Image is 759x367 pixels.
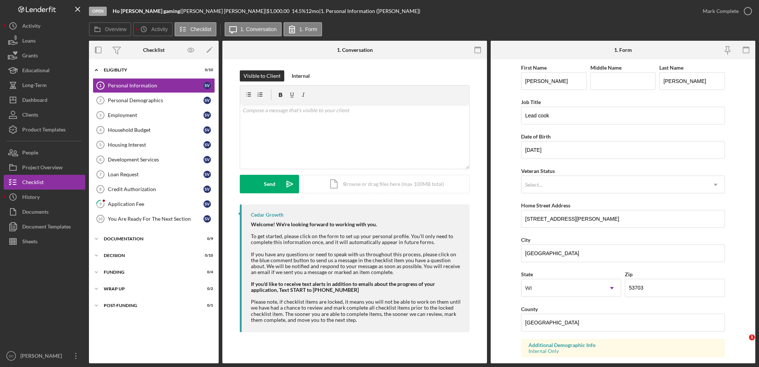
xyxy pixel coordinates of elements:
button: Documents [4,204,85,219]
div: S V [203,141,211,149]
div: $1,000.00 [266,8,292,14]
label: County [521,306,538,312]
div: Loans [22,33,36,50]
label: Last Name [659,64,683,71]
div: Project Overview [22,160,63,177]
div: Documentation [104,237,195,241]
tspan: 8 [99,187,102,191]
label: City [521,237,530,243]
div: Employment [108,112,203,118]
button: Visible to Client [240,70,284,81]
div: Decision [104,253,195,258]
button: Dashboard [4,93,85,107]
tspan: 3 [99,113,102,117]
b: Ho [PERSON_NAME] gaming [113,8,180,14]
tspan: 9 [99,201,102,206]
div: Internal [292,70,310,81]
button: Loans [4,33,85,48]
div: Cedar Growth [251,212,284,218]
div: Documents [22,204,49,221]
div: [PERSON_NAME] [PERSON_NAME] | [182,8,266,14]
button: Checklist [4,175,85,190]
tspan: 2 [99,98,102,103]
div: Clients [22,107,38,124]
iframe: Intercom live chat [734,334,752,352]
div: Select... [525,182,542,188]
div: You Are Ready For The Next Section [108,216,203,222]
div: [PERSON_NAME] [19,348,67,365]
div: Document Templates [22,219,71,236]
span: 1 [749,334,755,340]
div: WI [525,285,532,291]
button: Internal [288,70,314,81]
label: Date of Birth [521,133,551,140]
div: Long-Term [22,78,47,94]
button: History [4,190,85,204]
tspan: 7 [99,172,102,177]
div: S V [203,186,211,193]
div: S V [203,111,211,119]
div: Checklist [22,175,44,191]
tspan: 5 [99,143,102,147]
button: Mark Complete [695,4,755,19]
button: Grants [4,48,85,63]
div: Personal Demographics [108,97,203,103]
label: Overview [105,26,126,32]
tspan: 10 [98,217,102,221]
div: Activity [22,19,40,35]
a: 3EmploymentSV [93,108,215,123]
a: 4Household BudgetSV [93,123,215,137]
div: Loan Request [108,171,203,177]
div: Housing Interest [108,142,203,148]
button: Checklist [175,22,216,36]
div: Personal Information [108,83,203,89]
div: Credit Authorization [108,186,203,192]
button: 1. Conversation [225,22,282,36]
a: 2Personal DemographicsSV [93,93,215,108]
a: 10You Are Ready For The Next SectionSV [93,211,215,226]
div: Product Templates [22,122,66,139]
label: Job Title [521,99,541,105]
div: Development Services [108,157,203,163]
label: First Name [521,64,547,71]
div: 0 / 9 [200,237,213,241]
button: Document Templates [4,219,85,234]
button: Educational [4,63,85,78]
div: Educational [22,63,50,80]
a: Project Overview [4,160,85,175]
button: People [4,145,85,160]
text: SC [9,354,13,358]
div: Checklist [143,47,165,53]
div: | 1. Personal Information ([PERSON_NAME]) [319,8,420,14]
div: Funding [104,270,195,274]
a: 5Housing InterestSV [93,137,215,152]
a: Activity [4,19,85,33]
label: Zip [625,271,633,277]
label: Checklist [190,26,212,32]
div: Eligiblity [104,68,195,72]
div: Mark Complete [703,4,739,19]
div: 1. Conversation [337,47,373,53]
div: Send [264,175,275,193]
a: 1Personal InformationSV [93,78,215,93]
a: Product Templates [4,122,85,137]
div: S V [203,171,211,178]
div: To get started, please click on the form to set up your personal profile. You'll only need to com... [251,221,462,323]
div: 0 / 1 [200,303,213,308]
div: S V [203,126,211,134]
div: 0 / 2 [200,287,213,291]
button: Long-Term [4,78,85,93]
button: Sheets [4,234,85,249]
a: 6Development ServicesSV [93,152,215,167]
div: Dashboard [22,93,47,109]
label: Activity [151,26,168,32]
